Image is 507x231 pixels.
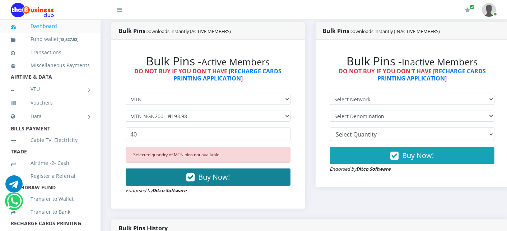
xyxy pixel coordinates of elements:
small: Downloads instantly (ACTIVE MEMBERS) [145,28,231,34]
a: Transfer to Bank [11,204,90,220]
a: Vouchers [11,94,90,111]
a: Cable TV, Electricity [11,132,90,148]
img: User [482,3,496,17]
img: Logo [11,3,54,17]
strong: Bulk Pins [118,27,231,35]
small: Inactive Members [402,56,478,68]
a: RECHARGE CARDS PRINTING APPLICATION [377,67,486,82]
a: Chat for support [7,198,22,210]
b: 18,527.52 [60,37,77,42]
small: Endorsed by [126,187,187,194]
i: Renew/Upgrade Subscription [465,7,470,13]
a: Chat for support [5,181,23,193]
a: Miscellaneous Payments [11,57,90,74]
small: Active Members [201,56,270,68]
a: RECHARGE CARDS PRINTING APPLICATION [173,67,282,82]
h2: Bulk Pins - [126,54,290,68]
a: Transactions [11,44,90,61]
small: [ ] [59,37,79,42]
strong: DO NOT BUY IF YOU DON'T HAVE [ ] [339,67,486,82]
span: Buy Now! [402,151,434,160]
button: Buy Now! [126,168,290,186]
input: Enter Quantity [126,128,290,141]
a: Airtime -2- Cash [11,155,90,171]
div: Selected quantity of MTN pins not available! [126,147,290,163]
a: VTU [11,80,90,98]
a: Register a Referral [11,168,90,184]
small: Endorsed by [330,166,391,172]
strong: Ditco Software [152,187,187,194]
a: Dashboard [11,18,90,34]
a: Fund wallet[18,527.52] [11,31,90,48]
span: Renew/Upgrade Subscription [469,4,475,10]
span: Buy Now! [198,172,230,182]
button: Buy Now! [330,147,495,164]
strong: Bulk Pins [323,27,440,35]
small: Downloads instantly (INACTIVE MEMBERS) [350,28,440,34]
h2: Bulk Pins - [330,54,495,68]
strong: Ditco Software [357,166,391,172]
a: Transfer to Wallet [11,191,90,207]
a: Data [11,107,90,125]
strong: DO NOT BUY IF YOU DON'T HAVE [ ] [134,67,282,82]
